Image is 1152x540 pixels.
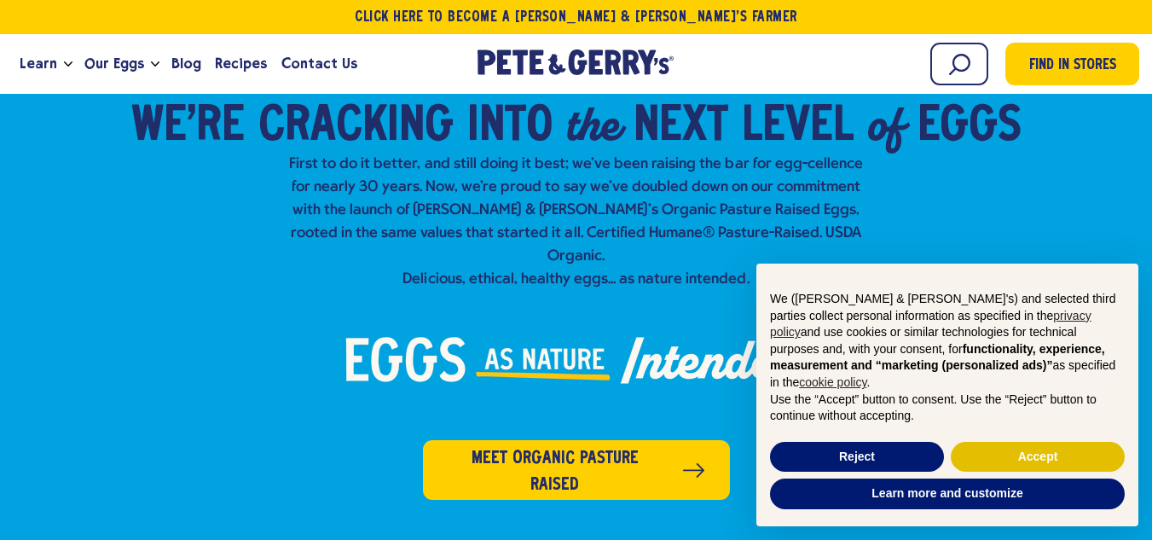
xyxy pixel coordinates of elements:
[448,445,663,498] span: Meet organic pasture raised
[770,442,944,473] button: Reject
[566,93,620,154] em: the
[743,250,1152,540] div: Notice
[1029,55,1116,78] span: Find in Stores
[258,102,454,153] span: Cracking
[20,53,57,74] span: Learn
[770,291,1125,392] p: We ([PERSON_NAME] & [PERSON_NAME]'s) and selected third parties collect personal information as s...
[275,41,364,87] a: Contact Us
[770,479,1125,509] button: Learn more and customize
[867,93,904,154] em: of
[64,61,72,67] button: Open the dropdown menu for Learn
[770,392,1125,425] p: Use the “Accept” button to consent. Use the “Reject” button to continue without accepting.
[799,375,866,389] a: cookie policy
[930,43,988,85] input: Search
[165,41,208,87] a: Blog
[13,41,64,87] a: Learn
[281,53,357,74] span: Contact Us
[283,153,870,291] p: First to do it better, and still doing it best; we've been raising the bar for egg-cellence for n...
[151,61,159,67] button: Open the dropdown menu for Our Eggs
[742,102,854,153] span: Level
[918,102,1022,153] span: Eggs​
[467,102,553,153] span: into
[215,53,267,74] span: Recipes
[1005,43,1139,85] a: Find in Stores
[171,53,201,74] span: Blog
[84,53,144,74] span: Our Eggs
[634,102,728,153] span: Next
[78,41,151,87] a: Our Eggs
[423,440,730,500] a: Meet organic pasture raised
[131,102,245,153] span: We’re
[951,442,1125,473] button: Accept
[208,41,274,87] a: Recipes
